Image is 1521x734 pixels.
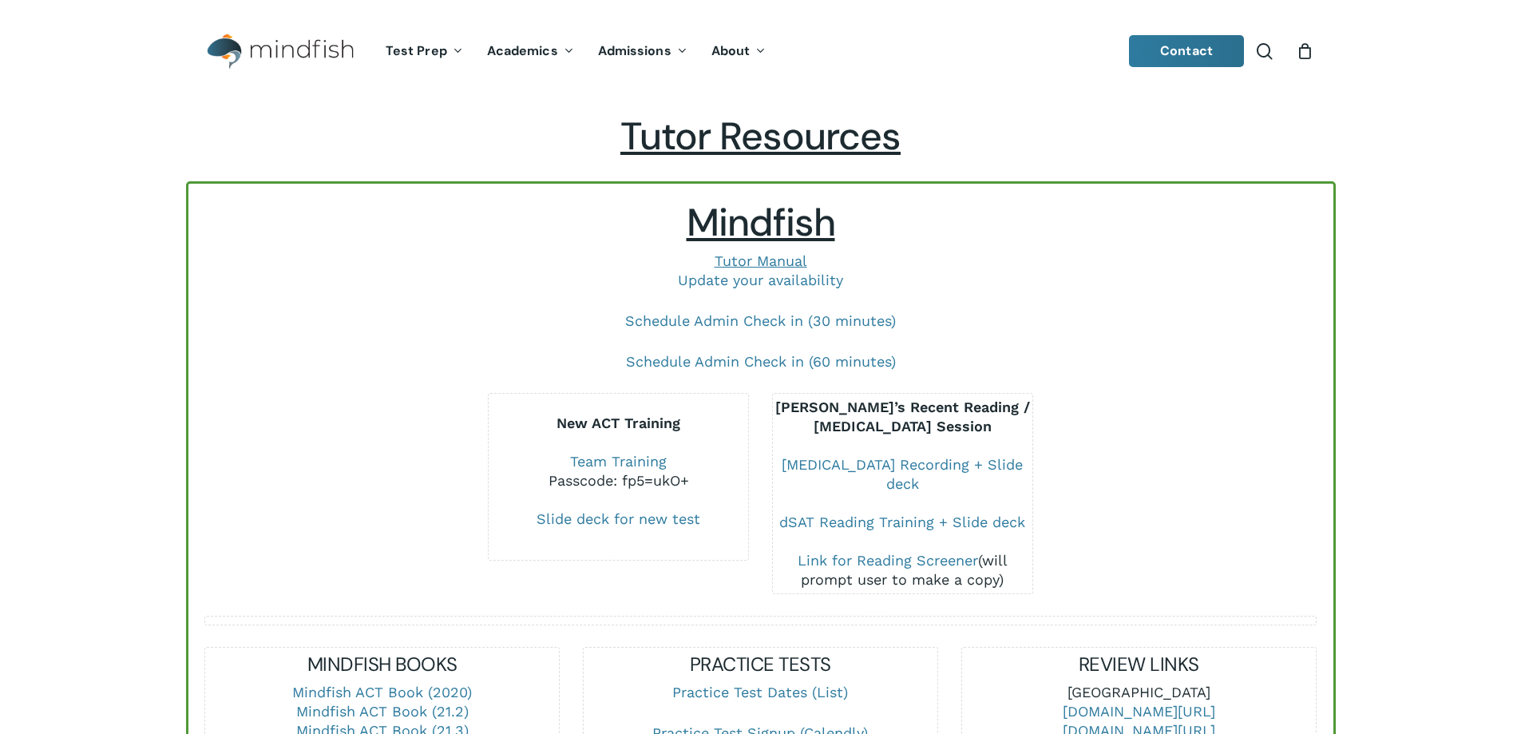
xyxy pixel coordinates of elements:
[711,42,751,59] span: About
[557,415,680,431] b: New ACT Training
[620,111,901,161] span: Tutor Resources
[489,471,748,490] div: Passcode: fp5=ukO+
[773,551,1032,589] div: (will prompt user to make a copy)
[687,197,835,248] span: Mindfish
[798,552,978,569] a: Link for Reading Screener
[1160,42,1213,59] span: Contact
[1129,35,1244,67] a: Contact
[386,42,447,59] span: Test Prep
[672,684,848,700] a: Practice Test Dates (List)
[292,684,472,700] a: Mindfish ACT Book (2020)
[598,42,671,59] span: Admissions
[779,514,1025,530] a: dSAT Reading Training + Slide deck
[1297,42,1314,60] a: Cart
[699,45,778,58] a: About
[570,453,667,470] a: Team Training
[1063,703,1215,720] a: [DOMAIN_NAME][URL]
[586,45,699,58] a: Admissions
[537,510,700,527] a: Slide deck for new test
[775,399,1030,434] b: [PERSON_NAME]’s Recent Reading / [MEDICAL_DATA] Session
[296,703,469,720] a: Mindfish ACT Book (21.2)
[374,45,475,58] a: Test Prep
[715,252,807,269] a: Tutor Manual
[625,312,896,329] a: Schedule Admin Check in (30 minutes)
[205,652,559,677] h5: MINDFISH BOOKS
[962,652,1316,677] h5: REVIEW LINKS
[374,22,778,81] nav: Main Menu
[475,45,586,58] a: Academics
[487,42,558,59] span: Academics
[782,456,1023,492] a: [MEDICAL_DATA] Recording + Slide deck
[186,22,1336,81] header: Main Menu
[584,652,937,677] h5: PRACTICE TESTS
[626,353,896,370] a: Schedule Admin Check in (60 minutes)
[678,272,843,288] a: Update your availability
